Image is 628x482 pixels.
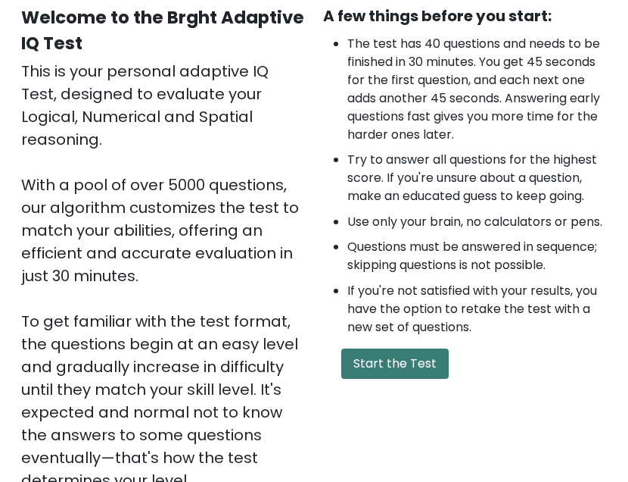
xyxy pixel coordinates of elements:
[347,35,607,144] li: The test has 40 questions and needs to be finished in 30 minutes. You get 45 seconds for the firs...
[347,213,607,231] li: Use only your brain, no calculators or pens.
[341,349,449,379] button: Start the Test
[347,151,607,205] li: Try to answer all questions for the highest score. If you're unsure about a question, make an edu...
[347,282,607,336] li: If you're not satisfied with your results, you have the option to retake the test with a new set ...
[21,5,304,55] b: Welcome to the Brght Adaptive IQ Test
[323,5,607,27] div: A few things before you start:
[347,238,607,274] li: Questions must be answered in sequence; skipping questions is not possible.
